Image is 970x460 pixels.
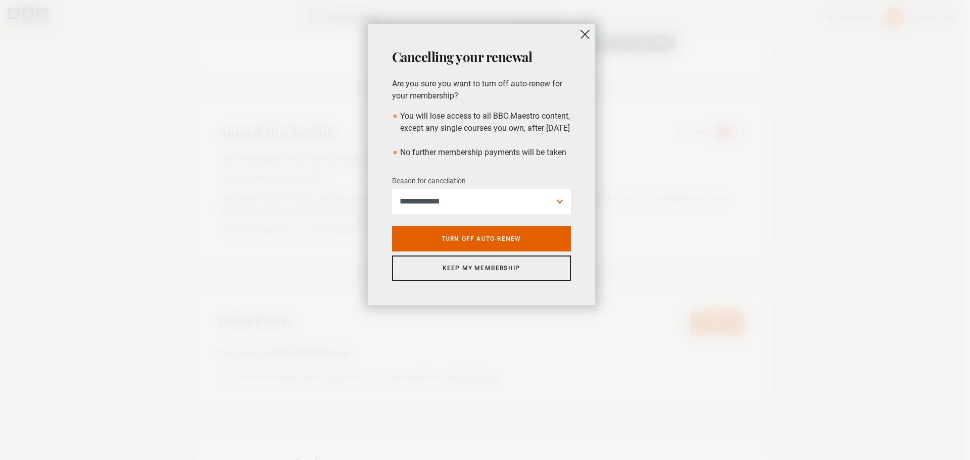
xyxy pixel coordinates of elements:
[392,226,571,251] a: Turn off auto-renew
[392,48,571,66] h2: Cancelling your renewal
[392,255,571,281] a: Keep my membership
[392,175,466,187] label: Reason for cancellation
[392,78,571,102] p: Are you sure you want to turn off auto-renew for your membership?
[392,146,571,159] li: No further membership payments will be taken
[392,110,571,134] li: You will lose access to all BBC Maestro content, except any single courses you own, after [DATE]
[575,24,595,44] button: close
